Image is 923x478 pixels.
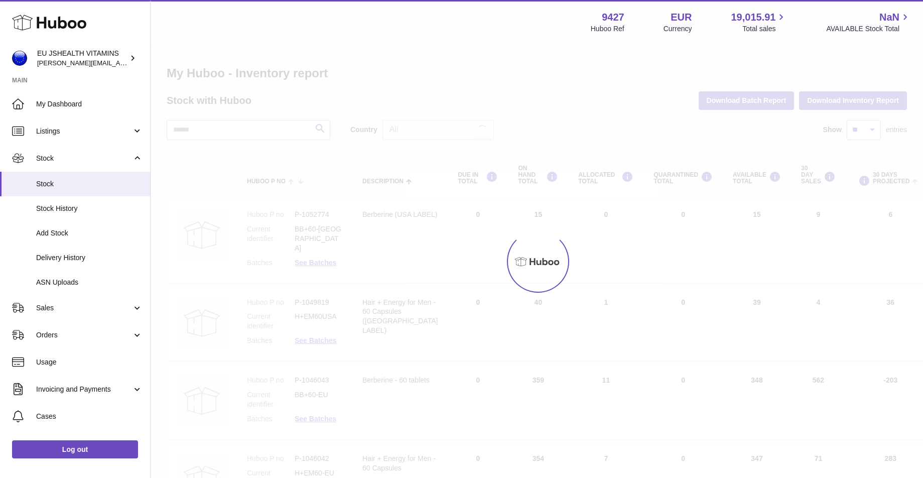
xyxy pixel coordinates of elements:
[36,228,143,238] span: Add Stock
[826,24,911,34] span: AVAILABLE Stock Total
[36,278,143,287] span: ASN Uploads
[36,357,143,367] span: Usage
[36,154,132,163] span: Stock
[664,24,692,34] div: Currency
[826,11,911,34] a: NaN AVAILABLE Stock Total
[731,11,787,34] a: 19,015.91 Total sales
[36,303,132,313] span: Sales
[37,59,201,67] span: [PERSON_NAME][EMAIL_ADDRESS][DOMAIN_NAME]
[36,127,132,136] span: Listings
[36,204,143,213] span: Stock History
[36,385,132,394] span: Invoicing and Payments
[591,24,624,34] div: Huboo Ref
[36,412,143,421] span: Cases
[36,99,143,109] span: My Dashboard
[36,179,143,189] span: Stock
[37,49,127,68] div: EU JSHEALTH VITAMINS
[12,440,138,458] a: Log out
[742,24,787,34] span: Total sales
[36,253,143,263] span: Delivery History
[12,51,27,66] img: laura@jessicasepel.com
[671,11,692,24] strong: EUR
[602,11,624,24] strong: 9427
[36,330,132,340] span: Orders
[731,11,775,24] span: 19,015.91
[879,11,899,24] span: NaN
